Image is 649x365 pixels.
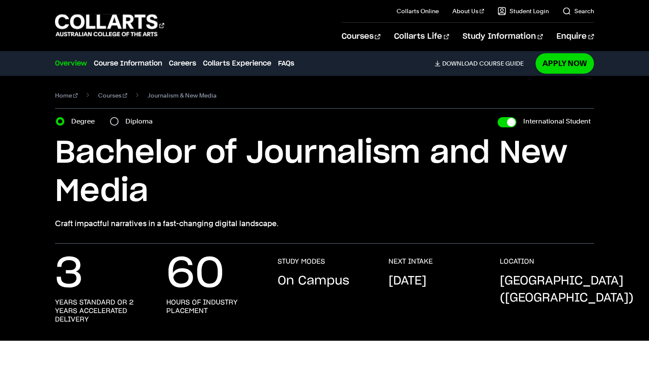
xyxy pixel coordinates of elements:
h3: NEXT INTAKE [388,257,433,266]
h3: LOCATION [500,257,534,266]
h3: years standard or 2 years accelerated delivery [55,298,149,324]
a: Overview [55,58,87,69]
p: Craft impactful narratives in a fast-changing digital landscape. [55,218,594,230]
a: Collarts Life [394,23,449,51]
span: Journalism & New Media [148,89,217,101]
a: Collarts Experience [203,58,271,69]
a: About Us [452,7,484,15]
h1: Bachelor of Journalism and New Media [55,134,594,211]
a: Study Information [463,23,543,51]
a: Careers [169,58,196,69]
a: Apply Now [536,53,594,73]
a: DownloadCourse Guide [435,60,530,67]
a: Home [55,89,78,101]
p: 60 [166,257,224,291]
label: Degree [71,115,100,127]
a: Courses [98,89,127,101]
a: Enquire [556,23,594,51]
a: Collarts Online [397,7,439,15]
h3: STUDY MODES [278,257,325,266]
a: Student Login [498,7,549,15]
label: International Student [523,115,591,127]
p: [GEOGRAPHIC_DATA] ([GEOGRAPHIC_DATA]) [500,273,634,307]
a: Search [562,7,594,15]
div: Go to homepage [55,13,164,37]
p: 3 [55,257,83,291]
label: Diploma [125,115,158,127]
h3: hours of industry placement [166,298,261,315]
p: [DATE] [388,273,426,290]
a: FAQs [278,58,294,69]
span: Download [442,60,478,67]
p: On Campus [278,273,349,290]
a: Courses [342,23,380,51]
a: Course Information [94,58,162,69]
